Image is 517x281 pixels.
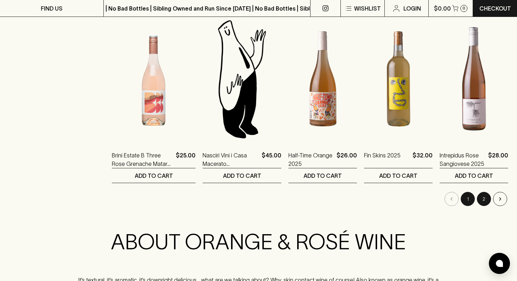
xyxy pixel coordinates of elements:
[135,171,173,180] p: ADD TO CART
[112,17,196,140] img: Brini Estate B Three Rose Grenache Mataro 2024
[440,17,508,140] img: Intrepidus Rose Sangiovese 2025
[379,171,417,180] p: ADD TO CART
[203,168,281,183] button: ADD TO CART
[176,151,196,168] p: $25.00
[477,192,491,206] button: Go to page 2
[288,151,334,168] a: Half-Time Orange 2025
[203,151,259,168] a: Nasciri Vini i Casa Macerato [PERSON_NAME] [PERSON_NAME] 2023
[364,17,433,140] img: Fin Skins 2025
[223,171,261,180] p: ADD TO CART
[112,151,173,168] a: Brini Estate B Three Rose Grenache Mataro 2024
[496,260,503,267] img: bubble-icon
[288,17,357,140] img: Half-Time Orange 2025
[78,229,440,255] h2: ABOUT ORANGE & ROSÉ WINE
[337,151,357,168] p: $26.00
[461,192,475,206] button: page 1
[479,4,511,13] p: Checkout
[112,168,196,183] button: ADD TO CART
[364,151,401,168] a: Fin Skins 2025
[288,168,357,183] button: ADD TO CART
[41,4,63,13] p: FIND US
[203,17,281,140] img: Blackhearts & Sparrows Man
[364,168,433,183] button: ADD TO CART
[354,4,381,13] p: Wishlist
[262,151,281,168] p: $45.00
[488,151,508,168] p: $28.00
[462,6,465,10] p: 0
[413,151,433,168] p: $32.00
[440,151,485,168] a: Intrepidus Rose Sangiovese 2025
[304,171,342,180] p: ADD TO CART
[112,192,508,206] nav: pagination navigation
[434,4,451,13] p: $0.00
[403,4,421,13] p: Login
[493,192,507,206] button: Go to next page
[440,168,508,183] button: ADD TO CART
[455,171,493,180] p: ADD TO CART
